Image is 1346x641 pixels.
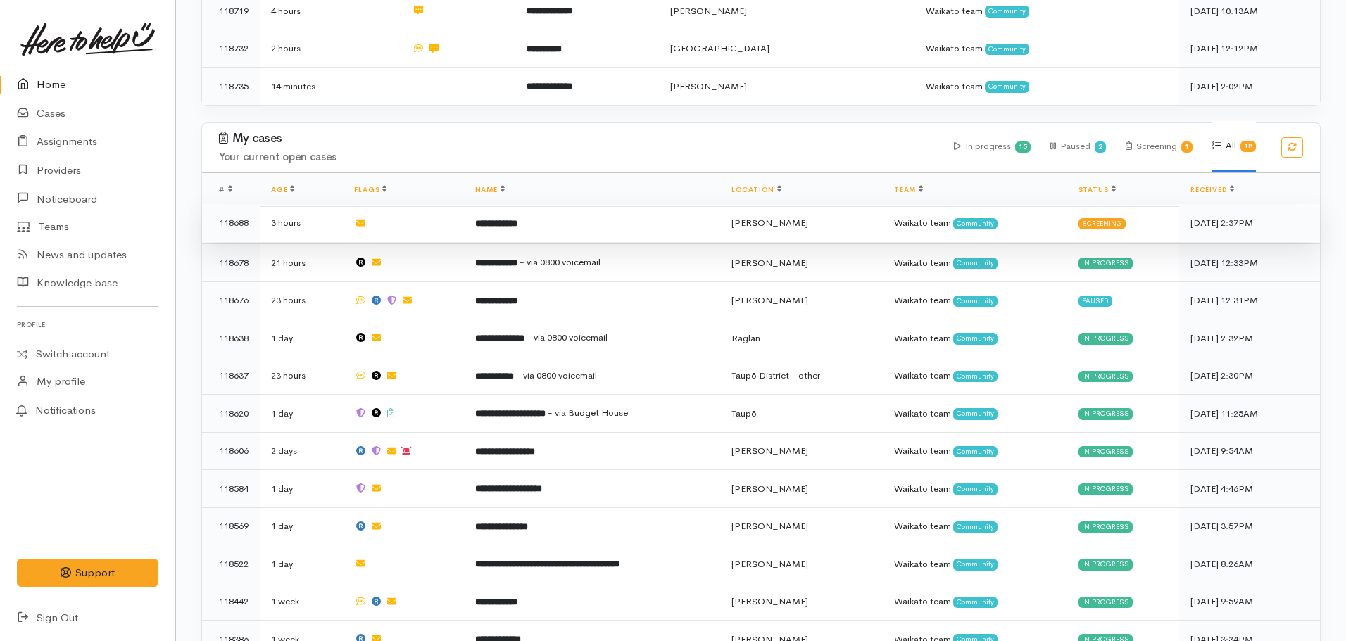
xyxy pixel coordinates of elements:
div: In progress [1078,597,1133,608]
span: - via 0800 voicemail [527,331,608,343]
div: In progress [1078,408,1133,419]
b: 1 [1185,142,1189,151]
h6: Profile [17,315,158,334]
td: Waikato team [883,395,1067,433]
td: [DATE] 12:33PM [1179,244,1320,282]
a: Age [271,185,294,194]
td: 118606 [202,432,260,470]
span: [PERSON_NAME] [731,520,808,532]
span: Community [953,258,998,269]
h3: My cases [219,132,937,146]
span: Community [953,559,998,570]
a: Flags [354,185,386,194]
td: [DATE] 12:12PM [1179,30,1320,68]
a: Name [475,185,505,194]
td: 118732 [202,30,260,68]
span: [PERSON_NAME] [731,294,808,306]
td: Waikato team [883,244,1067,282]
td: Waikato team [883,319,1067,357]
a: Received [1190,185,1234,194]
span: Raglan [731,332,760,344]
td: [DATE] 9:54AM [1179,432,1320,470]
td: Waikato team [883,204,1067,242]
span: Community [953,408,998,419]
td: [DATE] 4:46PM [1179,470,1320,508]
td: 23 hours [260,357,343,395]
td: [DATE] 8:26AM [1179,545,1320,583]
div: Paused [1078,296,1112,307]
td: 1 day [260,470,343,508]
td: [DATE] 9:59AM [1179,583,1320,621]
div: In progress [954,122,1031,172]
td: [DATE] 2:02PM [1179,68,1320,105]
span: [PERSON_NAME] [670,5,747,17]
span: - via 0800 voicemail [516,369,597,381]
b: 2 [1098,142,1102,151]
div: In progress [1078,258,1133,269]
td: 3 hours [260,204,343,242]
b: 15 [1019,142,1027,151]
td: Waikato team [914,30,1179,68]
span: [PERSON_NAME] [731,558,808,570]
span: [PERSON_NAME] [670,80,747,92]
span: Community [953,483,998,495]
div: In progress [1078,483,1133,495]
td: 14 minutes [260,68,401,105]
a: Team [894,185,923,194]
td: 23 hours [260,281,343,319]
span: [PERSON_NAME] [731,595,808,607]
td: Waikato team [883,470,1067,508]
div: In progress [1078,371,1133,382]
span: Community [953,296,998,307]
td: 1 week [260,583,343,621]
td: 118688 [202,204,260,242]
td: Waikato team [883,507,1067,545]
a: Status [1078,185,1116,194]
div: Screening [1126,122,1193,172]
div: Screening [1078,218,1126,229]
td: Waikato team [883,281,1067,319]
span: [PERSON_NAME] [731,483,808,495]
span: Community [953,521,998,533]
span: Community [953,446,998,457]
td: [DATE] 11:25AM [1179,395,1320,433]
span: [PERSON_NAME] [731,217,808,229]
td: 118584 [202,470,260,508]
td: Waikato team [883,432,1067,470]
td: 118678 [202,244,260,282]
h4: Your current open cases [219,151,937,163]
td: 118620 [202,395,260,433]
span: - via 0800 voicemail [520,256,600,268]
a: Location [731,185,781,194]
td: [DATE] 12:31PM [1179,281,1320,319]
td: 1 day [260,395,343,433]
div: All [1212,121,1256,172]
td: [DATE] 3:57PM [1179,507,1320,545]
td: [DATE] 2:30PM [1179,357,1320,395]
span: Community [985,44,1029,55]
td: 1 day [260,319,343,357]
span: - via Budget House [548,407,628,419]
span: Community [985,81,1029,92]
div: In progress [1078,333,1133,344]
b: 18 [1244,141,1252,151]
span: [GEOGRAPHIC_DATA] [670,42,769,54]
td: Waikato team [883,357,1067,395]
div: In progress [1078,446,1133,457]
td: Waikato team [914,68,1179,105]
span: Taupō [731,407,757,419]
span: [PERSON_NAME] [731,445,808,457]
td: 118676 [202,281,260,319]
td: 118735 [202,68,260,105]
td: Waikato team [883,545,1067,583]
td: 1 day [260,545,343,583]
span: Community [953,371,998,382]
button: Support [17,559,158,588]
td: 21 hours [260,244,343,282]
td: Waikato team [883,583,1067,621]
span: Community [953,597,998,608]
span: Community [953,218,998,229]
div: In progress [1078,559,1133,570]
td: 118637 [202,357,260,395]
td: [DATE] 2:32PM [1179,319,1320,357]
